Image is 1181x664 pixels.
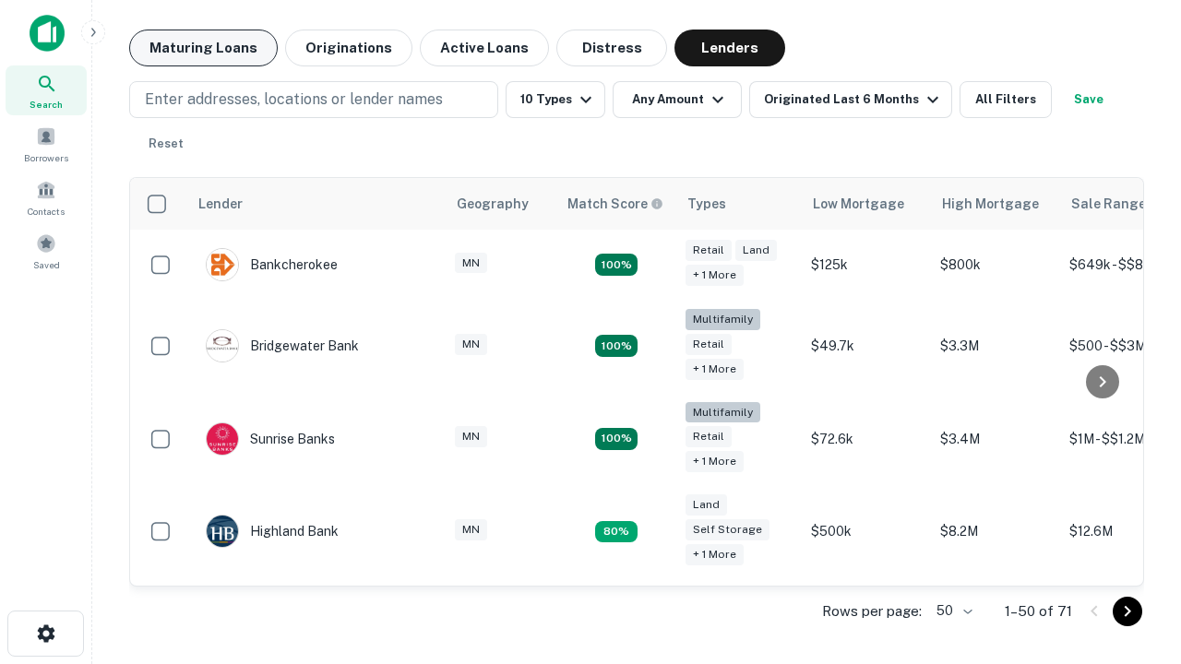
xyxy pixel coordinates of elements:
[145,89,443,111] p: Enter addresses, locations or lender names
[749,81,952,118] button: Originated Last 6 Months
[455,519,487,540] div: MN
[686,240,732,261] div: Retail
[446,178,556,230] th: Geography
[931,300,1060,393] td: $3.3M
[457,193,529,215] div: Geography
[1071,193,1146,215] div: Sale Range
[206,329,359,362] div: Bridgewater Bank
[802,300,931,393] td: $49.7k
[567,194,663,214] div: Capitalize uses an advanced AI algorithm to match your search with the best lender. The match sco...
[506,81,605,118] button: 10 Types
[931,393,1060,486] td: $3.4M
[686,334,732,355] div: Retail
[822,600,922,622] p: Rows per page:
[33,257,60,272] span: Saved
[686,265,744,286] div: + 1 more
[420,30,549,66] button: Active Loans
[960,81,1052,118] button: All Filters
[455,253,487,274] div: MN
[206,248,338,281] div: Bankcherokee
[595,335,638,357] div: Matching Properties: 18, hasApolloMatch: undefined
[30,15,65,52] img: capitalize-icon.png
[735,240,777,261] div: Land
[6,226,87,276] a: Saved
[556,178,676,230] th: Capitalize uses an advanced AI algorithm to match your search with the best lender. The match sco...
[764,89,944,111] div: Originated Last 6 Months
[455,426,487,447] div: MN
[674,30,785,66] button: Lenders
[802,485,931,578] td: $500k
[198,193,243,215] div: Lender
[595,428,638,450] div: Matching Properties: 11, hasApolloMatch: undefined
[129,30,278,66] button: Maturing Loans
[187,178,446,230] th: Lender
[686,359,744,380] div: + 1 more
[931,485,1060,578] td: $8.2M
[206,515,339,548] div: Highland Bank
[206,422,335,456] div: Sunrise Banks
[931,178,1060,230] th: High Mortgage
[802,393,931,486] td: $72.6k
[686,309,760,330] div: Multifamily
[30,97,63,112] span: Search
[802,178,931,230] th: Low Mortgage
[556,30,667,66] button: Distress
[942,193,1039,215] div: High Mortgage
[455,334,487,355] div: MN
[28,204,65,219] span: Contacts
[137,125,196,162] button: Reset
[802,230,931,300] td: $125k
[686,426,732,447] div: Retail
[285,30,412,66] button: Originations
[207,423,238,455] img: picture
[129,81,498,118] button: Enter addresses, locations or lender names
[686,544,744,565] div: + 1 more
[676,178,802,230] th: Types
[6,119,87,169] a: Borrowers
[207,249,238,280] img: picture
[207,516,238,547] img: picture
[6,172,87,222] a: Contacts
[595,254,638,276] div: Matching Properties: 16, hasApolloMatch: undefined
[686,451,744,472] div: + 1 more
[687,193,726,215] div: Types
[613,81,742,118] button: Any Amount
[595,521,638,543] div: Matching Properties: 8, hasApolloMatch: undefined
[1059,81,1118,118] button: Save your search to get updates of matches that match your search criteria.
[929,598,975,624] div: 50
[686,402,760,423] div: Multifamily
[207,330,238,362] img: picture
[6,65,87,115] a: Search
[813,193,904,215] div: Low Mortgage
[24,150,68,165] span: Borrowers
[1005,600,1072,622] p: 1–50 of 71
[686,519,769,540] div: Self Storage
[567,194,660,214] h6: Match Score
[1089,457,1181,546] iframe: Chat Widget
[1113,597,1142,626] button: Go to next page
[686,494,727,516] div: Land
[931,230,1060,300] td: $800k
